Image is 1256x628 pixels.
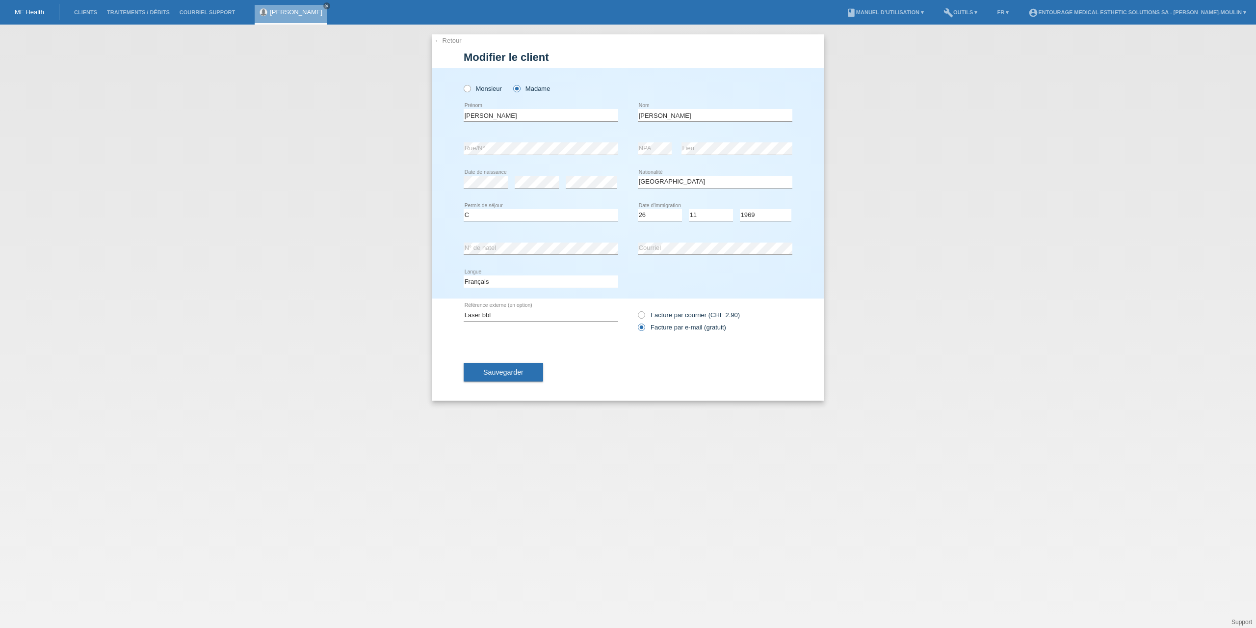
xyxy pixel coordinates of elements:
[638,311,644,324] input: Facture par courrier (CHF 2.90)
[638,311,740,319] label: Facture par courrier (CHF 2.90)
[1028,8,1038,18] i: account_circle
[175,9,240,15] a: Courriel Support
[483,368,523,376] span: Sauvegarder
[943,8,953,18] i: build
[464,85,470,91] input: Monsieur
[992,9,1014,15] a: FR ▾
[69,9,102,15] a: Clients
[15,8,44,16] a: MF Health
[464,85,502,92] label: Monsieur
[513,85,550,92] label: Madame
[270,8,322,16] a: [PERSON_NAME]
[1231,619,1252,626] a: Support
[841,9,929,15] a: bookManuel d’utilisation ▾
[102,9,175,15] a: Traitements / débits
[323,2,330,9] a: close
[464,363,543,382] button: Sauvegarder
[939,9,982,15] a: buildOutils ▾
[434,37,462,44] a: ← Retour
[513,85,520,91] input: Madame
[1023,9,1251,15] a: account_circleENTOURAGE Medical Esthetic Solutions SA - [PERSON_NAME]-Moulin ▾
[464,51,792,63] h1: Modifier le client
[638,324,644,336] input: Facture par e-mail (gratuit)
[638,324,726,331] label: Facture par e-mail (gratuit)
[846,8,856,18] i: book
[324,3,329,8] i: close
